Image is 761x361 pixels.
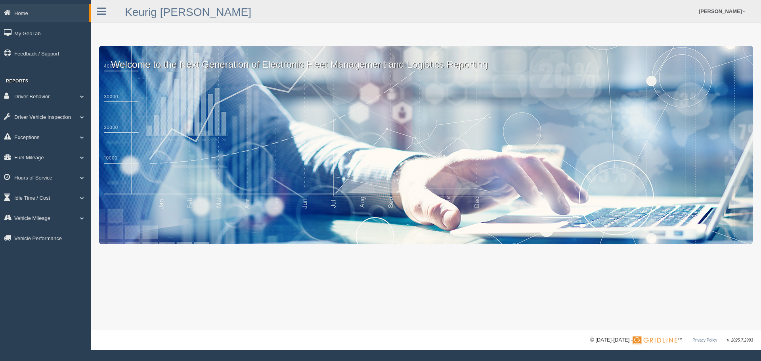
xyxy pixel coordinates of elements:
[125,6,251,18] a: Keurig [PERSON_NAME]
[727,338,753,342] span: v. 2025.7.2993
[692,338,717,342] a: Privacy Policy
[633,336,677,344] img: Gridline
[99,46,753,71] p: Welcome to the Next Generation of Electronic Fleet Management and Logistics Reporting
[590,336,753,344] div: © [DATE]-[DATE] - ™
